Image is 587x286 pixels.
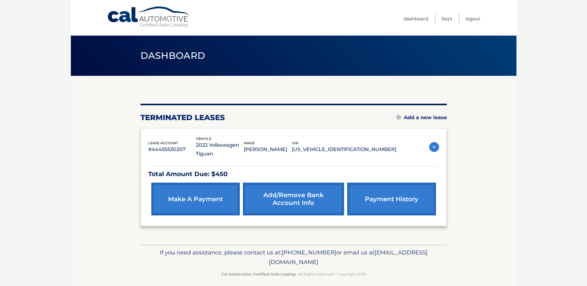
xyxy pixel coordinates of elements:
[292,141,298,145] span: vin
[221,272,296,276] strong: Cal Automotive Certified Auto Leasing
[429,142,439,152] img: accordion-active.svg
[148,141,178,145] span: lease account
[292,145,396,154] p: [US_VEHICLE_IDENTIFICATION_NUMBER]
[148,145,196,154] p: #44455530207
[145,248,443,267] p: If you need assistance, please contact us at: or email us at
[140,113,225,122] h2: terminated leases
[396,115,447,121] a: Add a new lease
[145,271,443,277] p: - All Rights Reserved - Copyright 2025
[151,183,240,215] a: make a payment
[140,50,205,61] span: Dashboard
[243,183,344,215] a: Add/Remove bank account info
[244,145,292,154] p: [PERSON_NAME]
[196,136,211,141] span: vehicle
[196,141,244,158] p: 2022 Volkswagen Tiguan
[347,183,436,215] a: payment history
[107,6,191,28] a: Cal Automotive
[282,249,336,256] span: [PHONE_NUMBER]
[442,14,452,24] a: FAQ's
[244,141,255,145] span: name
[148,169,439,180] p: Total Amount Due: $450
[404,14,428,24] a: Dashboard
[465,14,480,24] a: Logout
[396,115,401,119] img: add.svg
